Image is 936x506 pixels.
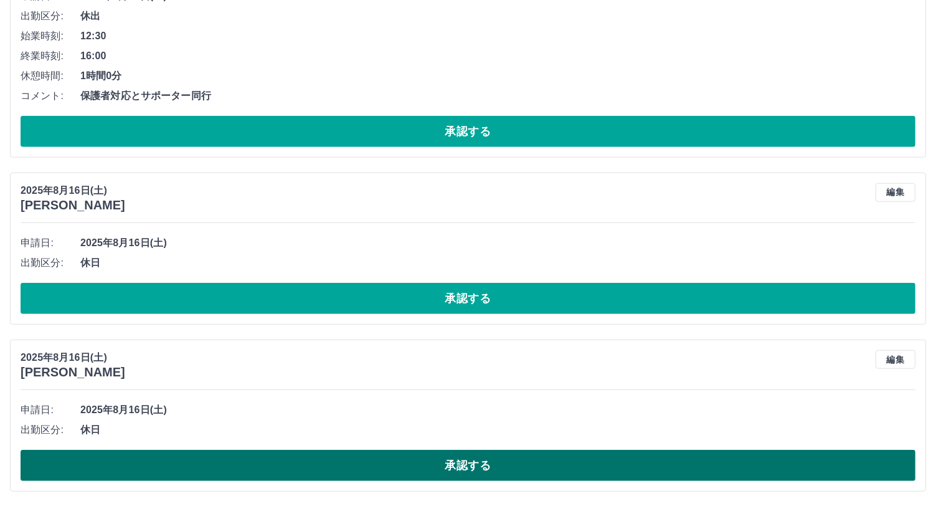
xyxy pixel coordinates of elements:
button: 編集 [876,350,915,369]
button: 編集 [876,183,915,202]
span: 2025年8月16日(土) [80,236,915,251]
button: 承認する [21,116,915,147]
span: 1時間0分 [80,69,915,84]
p: 2025年8月16日(土) [21,350,125,365]
span: 休憩時間: [21,69,80,84]
span: 申請日: [21,403,80,418]
h3: [PERSON_NAME] [21,365,125,379]
span: 2025年8月16日(土) [80,403,915,418]
span: 終業時刻: [21,49,80,64]
span: 16:00 [80,49,915,64]
span: 始業時刻: [21,29,80,44]
span: 保護者対応とサポーター同行 [80,88,915,103]
span: 出勤区分: [21,422,80,437]
span: 休出 [80,9,915,24]
span: コメント: [21,88,80,103]
button: 承認する [21,283,915,314]
span: 出勤区分: [21,255,80,270]
button: 承認する [21,450,915,481]
span: 12:30 [80,29,915,44]
h3: [PERSON_NAME] [21,198,125,212]
span: 出勤区分: [21,9,80,24]
span: 休日 [80,255,915,270]
p: 2025年8月16日(土) [21,183,125,198]
span: 申請日: [21,236,80,251]
span: 休日 [80,422,915,437]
